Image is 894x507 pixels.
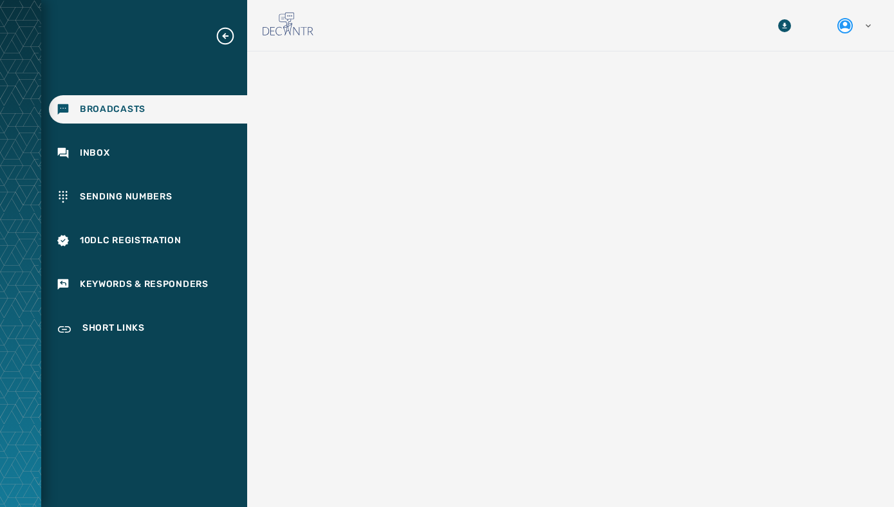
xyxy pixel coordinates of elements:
[49,270,247,299] a: Navigate to Keywords & Responders
[80,190,172,203] span: Sending Numbers
[80,234,182,247] span: 10DLC Registration
[49,95,247,124] a: Navigate to Broadcasts
[82,322,145,337] span: Short Links
[80,278,209,291] span: Keywords & Responders
[80,147,110,160] span: Inbox
[49,183,247,211] a: Navigate to Sending Numbers
[49,139,247,167] a: Navigate to Inbox
[49,226,247,255] a: Navigate to 10DLC Registration
[215,26,246,46] button: Expand sub nav menu
[773,14,796,37] button: Download Menu
[80,103,145,116] span: Broadcasts
[832,13,879,39] button: User settings
[49,314,247,345] a: Navigate to Short Links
